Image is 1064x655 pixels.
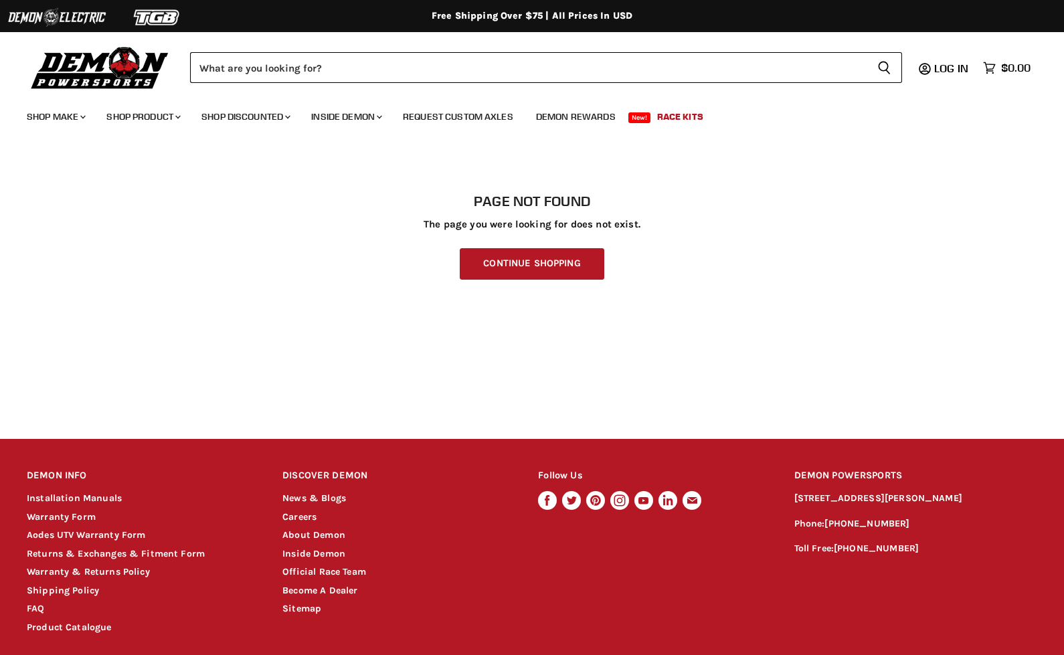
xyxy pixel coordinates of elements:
[794,460,1037,492] h2: DEMON POWERSPORTS
[17,98,1027,130] ul: Main menu
[460,248,604,280] a: Continue Shopping
[824,518,909,529] a: [PHONE_NUMBER]
[282,548,345,559] a: Inside Demon
[282,566,366,577] a: Official Race Team
[27,548,205,559] a: Returns & Exchanges & Fitment Form
[834,543,919,554] a: [PHONE_NUMBER]
[27,585,99,596] a: Shipping Policy
[934,62,968,75] span: Log in
[282,492,346,504] a: News & Blogs
[27,566,150,577] a: Warranty & Returns Policy
[190,52,867,83] input: Search
[282,460,513,492] h2: DISCOVER DEMON
[976,58,1037,78] a: $0.00
[867,52,902,83] button: Search
[190,52,902,83] form: Product
[282,529,345,541] a: About Demon
[794,541,1037,557] p: Toll Free:
[282,603,321,614] a: Sitemap
[191,103,298,130] a: Shop Discounted
[282,511,317,523] a: Careers
[27,492,122,504] a: Installation Manuals
[538,460,769,492] h2: Follow Us
[107,5,207,30] img: TGB Logo 2
[17,103,94,130] a: Shop Make
[647,103,713,130] a: Race Kits
[393,103,523,130] a: Request Custom Axles
[1001,62,1031,74] span: $0.00
[7,5,107,30] img: Demon Electric Logo 2
[27,43,173,91] img: Demon Powersports
[27,193,1037,209] h1: Page not found
[794,517,1037,532] p: Phone:
[526,103,626,130] a: Demon Rewards
[27,219,1037,230] p: The page you were looking for does not exist.
[96,103,189,130] a: Shop Product
[27,529,145,541] a: Aodes UTV Warranty Form
[628,112,651,123] span: New!
[282,585,357,596] a: Become A Dealer
[27,460,258,492] h2: DEMON INFO
[794,491,1037,506] p: [STREET_ADDRESS][PERSON_NAME]
[27,603,44,614] a: FAQ
[928,62,976,74] a: Log in
[27,511,96,523] a: Warranty Form
[27,622,112,633] a: Product Catalogue
[301,103,390,130] a: Inside Demon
